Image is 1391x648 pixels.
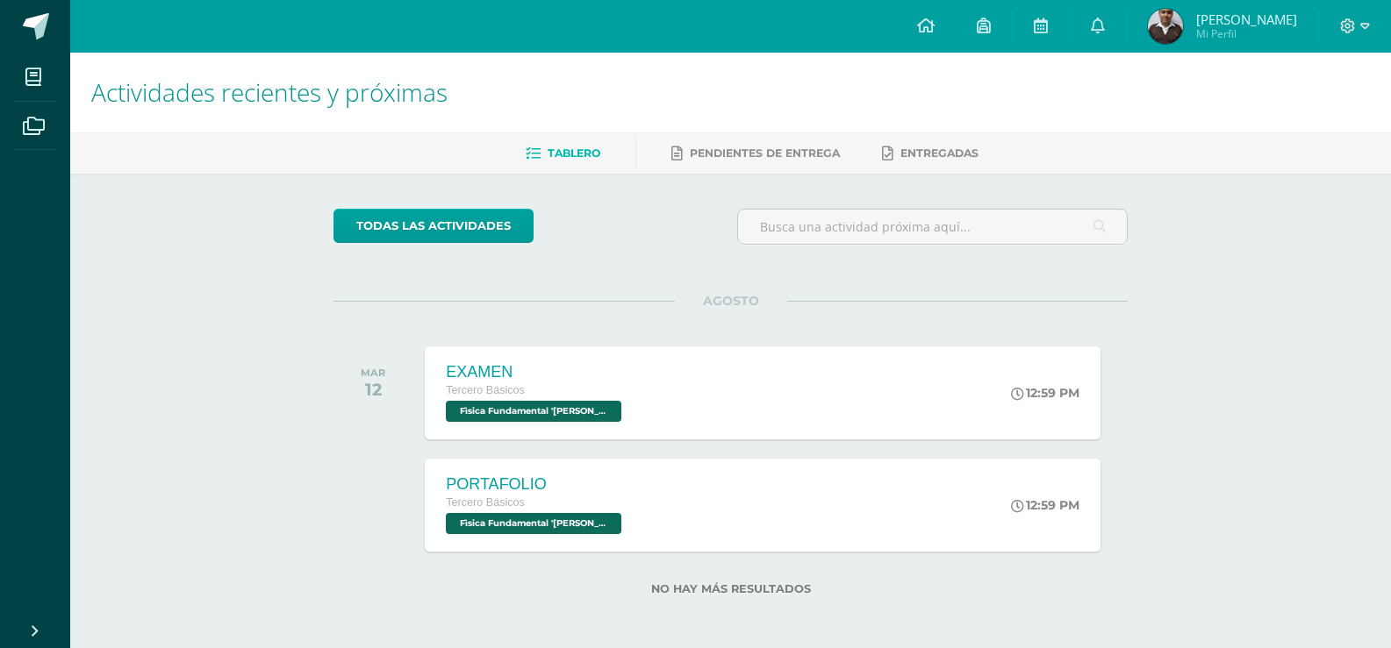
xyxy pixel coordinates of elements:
[446,513,621,534] span: Fìsica Fundamental 'Arquimedes'
[675,293,787,309] span: AGOSTO
[333,582,1128,595] label: No hay más resultados
[548,146,600,160] span: Tablero
[526,139,600,167] a: Tablero
[91,75,448,109] span: Actividades recientes y próximas
[446,401,621,422] span: Fìsica Fundamental 'Arquimedes'
[361,379,385,400] div: 12
[361,367,385,379] div: MAR
[446,384,525,396] span: Tercero Básicos
[690,146,840,160] span: Pendientes de entrega
[1011,385,1079,401] div: 12:59 PM
[671,139,840,167] a: Pendientes de entrega
[1196,26,1297,41] span: Mi Perfil
[446,363,626,381] div: EXAMEN
[1148,9,1183,44] img: 1f3c94d8ae4c2f6e7adde7c6b2245b10.png
[900,146,979,160] span: Entregadas
[1011,497,1079,513] div: 12:59 PM
[1196,11,1297,28] span: [PERSON_NAME]
[738,210,1127,244] input: Busca una actividad próxima aquí...
[333,209,534,243] a: todas las Actividades
[882,139,979,167] a: Entregadas
[446,475,626,494] div: PORTAFOLIO
[446,496,525,509] span: Tercero Básicos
